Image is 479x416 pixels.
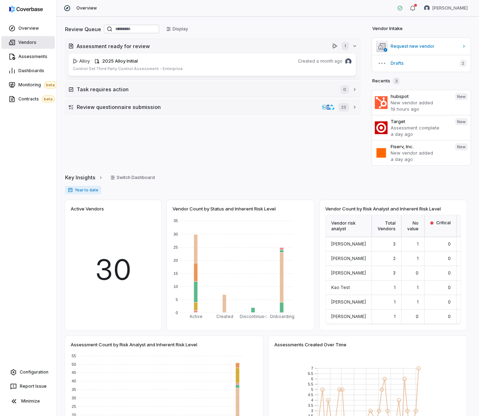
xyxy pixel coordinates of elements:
[106,172,159,183] button: Switch Dashboard
[308,393,313,397] text: 4.5
[72,362,76,366] text: 50
[1,79,55,91] a: Monitoringbeta
[416,270,419,276] span: 0
[72,379,76,383] text: 40
[341,42,349,50] span: 1
[18,68,44,74] span: Dashboards
[18,54,47,59] span: Assessments
[174,219,178,223] text: 35
[394,314,396,319] span: 1
[3,394,53,408] button: Minimize
[340,85,349,94] span: 0
[325,206,441,212] span: Vendor Count by Risk Analyst and Inherent Risk Level
[162,24,192,34] button: Display
[372,90,471,115] a: hubspotNew vendor added19 hours agoNew
[77,86,333,93] h2: Task requires action
[1,36,55,49] a: Vendors
[174,232,178,236] text: 30
[3,366,53,379] a: Configuration
[331,285,350,290] span: Kao Test
[72,370,76,375] text: 45
[390,93,449,99] h3: hubspot
[338,103,349,111] span: 23
[173,206,276,212] span: Vendor Count by Status and Inherent Risk Level
[372,140,471,165] a: Fiserv, Inc.New vendor addeda day agoNew
[372,55,471,72] button: Drafts2
[390,44,458,49] span: Request new vendor
[424,5,430,11] img: David Gold avatar
[1,50,55,63] a: Assessments
[3,380,53,393] button: Report Issue
[331,314,366,319] span: [PERSON_NAME]
[390,131,449,137] p: a day ago
[311,377,313,381] text: 6
[71,341,197,348] span: Assessment Count by Risk Analyst and Inherent Risk Level
[72,396,76,400] text: 30
[298,58,315,64] span: Created
[20,383,47,389] span: Report Issue
[79,58,90,65] span: Alloy
[65,39,360,53] button: Assessment ready for reviewalloy.com1
[77,42,329,50] h2: Assessment ready for review
[372,115,471,140] a: TargetAssessment completea day agoNew
[176,311,178,315] text: 0
[390,150,449,156] p: New vendor added
[372,25,402,32] h2: Vendor Intake
[18,40,36,45] span: Vendors
[460,60,466,67] span: 2
[21,398,40,404] span: Minimize
[65,186,101,194] span: Year to date
[390,106,449,112] p: 19 hours ago
[390,60,454,66] span: Drafts
[402,215,425,237] div: No value
[416,314,419,319] span: 0
[20,369,48,375] span: Configuration
[102,58,138,64] span: 2025 Alloy Initial
[68,187,73,192] svg: Date range for report
[448,256,451,261] span: 0
[73,66,183,71] span: Control Set: Third Party Control Assessment - Enterprise
[448,314,451,319] span: 0
[455,118,468,125] span: New
[393,77,399,85] span: 3
[417,299,419,305] span: 1
[448,270,451,276] span: 0
[311,409,313,413] text: 3
[455,93,468,100] span: New
[394,285,396,290] span: 1
[311,398,313,402] text: 4
[311,387,313,392] text: 5
[18,25,39,31] span: Overview
[372,38,471,55] a: Request new vendor
[42,96,55,103] span: beta
[417,285,419,290] span: 1
[72,387,76,392] text: 35
[455,143,468,150] span: New
[274,341,346,348] span: Assessments Created Over Time
[65,25,101,33] h2: Review Queue
[68,53,356,76] a: alloy.comAlloy· 2025 Alloy InitialCreateda month agoDavid Gold avatarControl Set:Third Party Cont...
[308,382,313,386] text: 5.5
[393,256,396,261] span: 2
[65,170,103,185] a: Key Insights
[372,215,402,237] div: Total Vendors
[71,206,104,212] span: Active Vendors
[308,371,313,376] text: 6.5
[390,118,449,125] h3: Target
[77,103,319,111] h2: Review questionnaire submission
[331,256,366,261] span: [PERSON_NAME]
[72,354,76,358] text: 55
[65,82,360,97] button: Task requires action0
[1,64,55,77] a: Dashboards
[331,241,366,247] span: [PERSON_NAME]
[390,99,449,106] p: New vendor added
[432,5,468,11] span: [PERSON_NAME]
[65,174,95,181] span: Key Insights
[91,58,92,65] span: ·
[331,299,366,305] span: [PERSON_NAME]
[1,93,55,105] a: Contractsbeta
[44,81,57,88] span: beta
[72,404,76,409] text: 25
[65,100,360,114] button: Review questionnaire submissiontransunion.comgeico.comcerta.ai23
[417,256,419,261] span: 1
